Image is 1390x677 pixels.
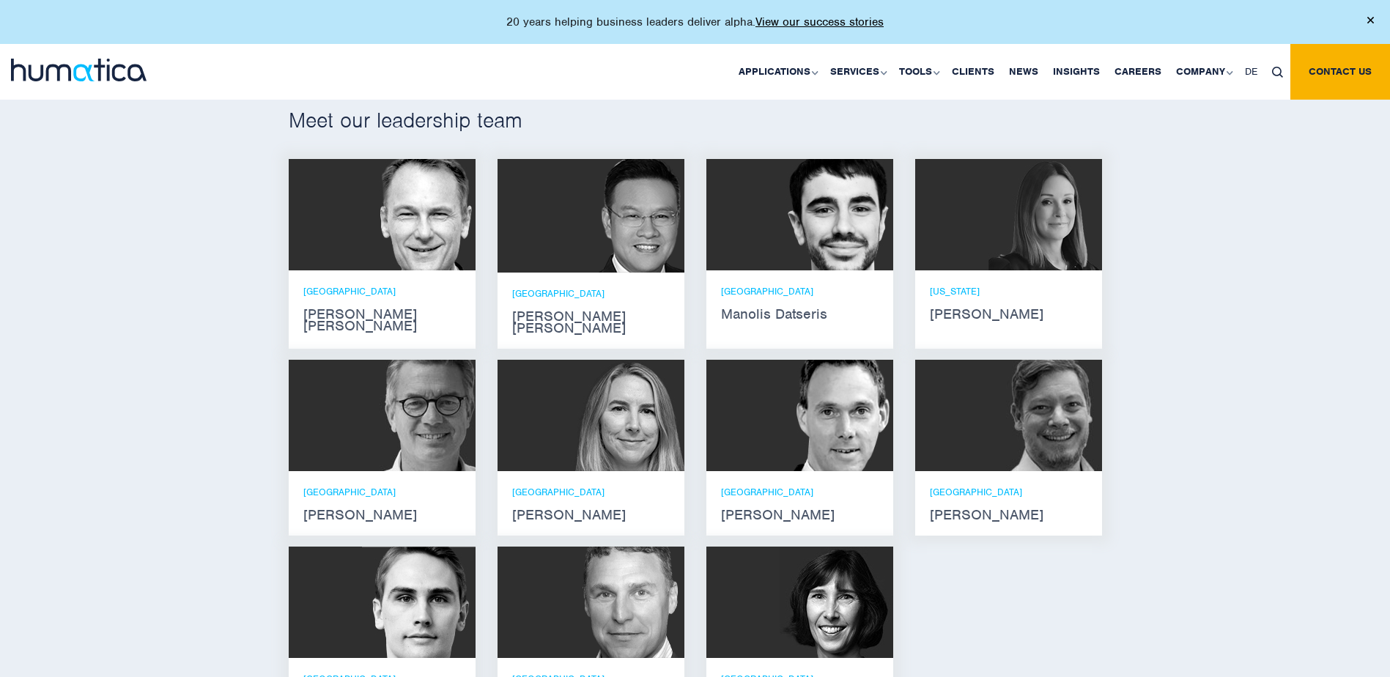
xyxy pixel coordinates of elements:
[512,509,670,521] strong: [PERSON_NAME]
[571,547,684,658] img: Bryan Turner
[721,486,879,498] p: [GEOGRAPHIC_DATA]
[930,308,1087,320] strong: [PERSON_NAME]
[721,285,879,297] p: [GEOGRAPHIC_DATA]
[560,159,684,273] img: Jen Jee Chan
[930,486,1087,498] p: [GEOGRAPHIC_DATA]
[362,159,476,270] img: Andros Payne
[780,360,893,471] img: Andreas Knobloch
[362,360,476,471] img: Jan Löning
[362,547,476,658] img: Paul Simpson
[1238,44,1265,100] a: DE
[303,509,461,521] strong: [PERSON_NAME]
[780,547,893,658] img: Karen Wright
[944,44,1002,100] a: Clients
[571,360,684,471] img: Zoë Fox
[303,285,461,297] p: [GEOGRAPHIC_DATA]
[930,509,1087,521] strong: [PERSON_NAME]
[930,285,1087,297] p: [US_STATE]
[506,15,884,29] p: 20 years helping business leaders deliver alpha.
[988,360,1102,471] img: Claudio Limacher
[823,44,892,100] a: Services
[289,107,1102,133] h2: Meet our leadership team
[755,15,884,29] a: View our success stories
[1169,44,1238,100] a: Company
[11,59,147,81] img: logo
[1245,65,1257,78] span: DE
[1272,67,1283,78] img: search_icon
[512,486,670,498] p: [GEOGRAPHIC_DATA]
[780,159,893,270] img: Manolis Datseris
[988,159,1102,270] img: Melissa Mounce
[512,311,670,334] strong: [PERSON_NAME] [PERSON_NAME]
[512,287,670,300] p: [GEOGRAPHIC_DATA]
[1290,44,1390,100] a: Contact us
[1046,44,1107,100] a: Insights
[1002,44,1046,100] a: News
[721,509,879,521] strong: [PERSON_NAME]
[303,486,461,498] p: [GEOGRAPHIC_DATA]
[303,308,461,332] strong: [PERSON_NAME] [PERSON_NAME]
[721,308,879,320] strong: Manolis Datseris
[731,44,823,100] a: Applications
[1107,44,1169,100] a: Careers
[892,44,944,100] a: Tools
